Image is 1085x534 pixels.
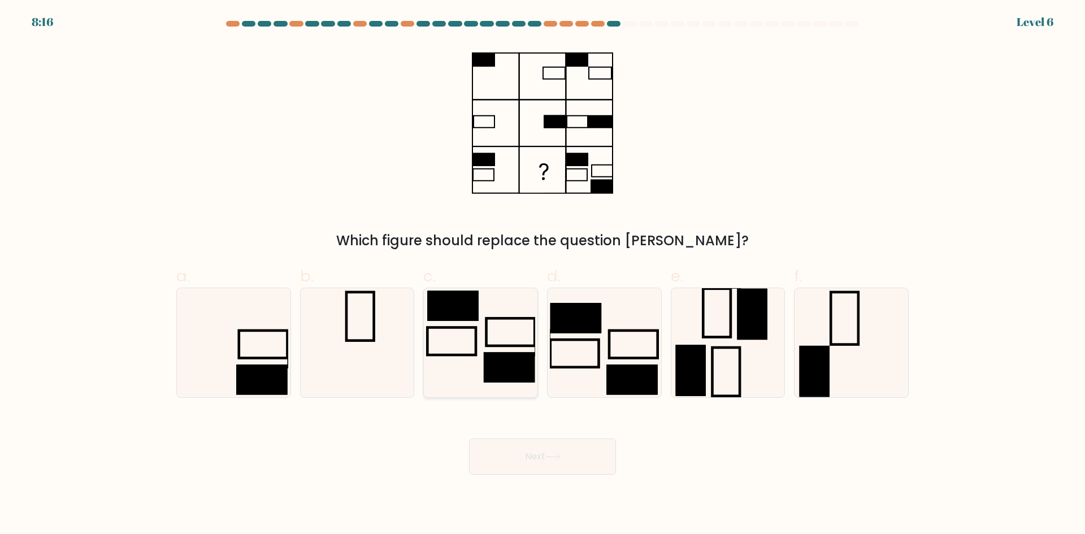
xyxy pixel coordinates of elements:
button: Next [469,439,616,475]
div: Which figure should replace the question [PERSON_NAME]? [183,231,902,251]
div: 8:16 [32,14,53,31]
span: e. [671,265,683,287]
span: a. [176,265,190,287]
span: c. [423,265,436,287]
span: b. [300,265,314,287]
div: Level 6 [1017,14,1053,31]
span: f. [794,265,802,287]
span: d. [547,265,561,287]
